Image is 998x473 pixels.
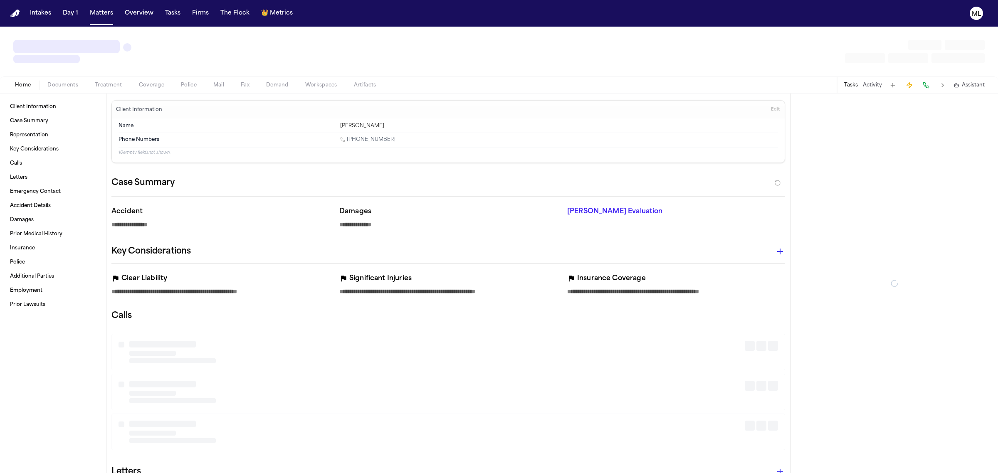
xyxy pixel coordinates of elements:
[7,199,99,212] a: Accident Details
[567,207,785,217] p: [PERSON_NAME] Evaluation
[266,82,289,89] span: Demand
[111,207,329,217] p: Accident
[119,136,159,143] span: Phone Numbers
[217,6,253,21] button: The Flock
[7,298,99,311] a: Prior Lawsuits
[7,128,99,142] a: Representation
[121,6,157,21] button: Overview
[768,103,782,116] button: Edit
[7,171,99,184] a: Letters
[114,106,164,113] h3: Client Information
[111,176,175,190] h2: Case Summary
[904,79,915,91] button: Create Immediate Task
[59,6,82,21] button: Day 1
[189,6,212,21] button: Firms
[27,6,54,21] button: Intakes
[258,6,296,21] button: crownMetrics
[771,107,780,113] span: Edit
[47,82,78,89] span: Documents
[119,150,778,156] p: 10 empty fields not shown.
[863,82,882,89] button: Activity
[7,213,99,227] a: Damages
[7,270,99,283] a: Additional Parties
[10,10,20,17] img: Finch Logo
[15,82,31,89] span: Home
[213,82,224,89] span: Mail
[920,79,932,91] button: Make a Call
[7,185,99,198] a: Emergency Contact
[7,241,99,255] a: Insurance
[954,82,985,89] button: Assistant
[349,273,412,283] p: Significant Injuries
[241,82,249,89] span: Fax
[7,114,99,128] a: Case Summary
[7,256,99,269] a: Police
[962,82,985,89] span: Assistant
[7,284,99,297] a: Employment
[340,136,395,143] a: Call 1 (915) 228-1060
[844,82,858,89] button: Tasks
[7,227,99,241] a: Prior Medical History
[340,123,778,129] div: [PERSON_NAME]
[7,157,99,170] a: Calls
[139,82,164,89] span: Coverage
[887,79,899,91] button: Add Task
[7,143,99,156] a: Key Considerations
[162,6,184,21] button: Tasks
[305,82,337,89] span: Workspaces
[119,123,335,129] dt: Name
[111,310,785,322] h2: Calls
[121,273,167,283] p: Clear Liability
[86,6,116,21] button: Matters
[181,82,197,89] span: Police
[7,100,99,113] a: Client Information
[111,245,191,258] h2: Key Considerations
[95,82,122,89] span: Treatment
[354,82,376,89] span: Artifacts
[10,10,20,17] a: Home
[339,207,557,217] p: Damages
[577,273,646,283] p: Insurance Coverage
